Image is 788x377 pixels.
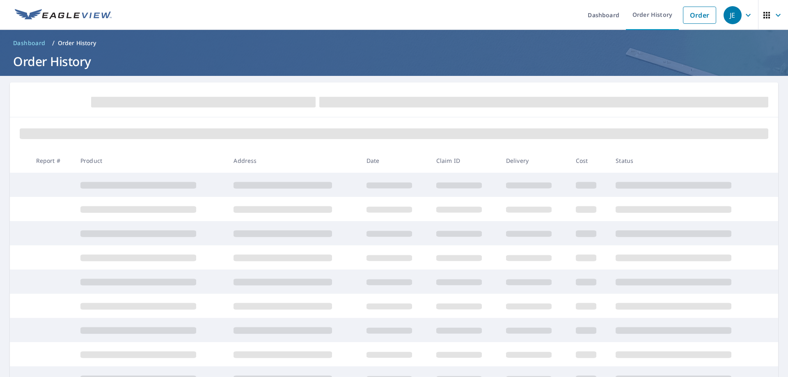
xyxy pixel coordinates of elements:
[227,149,360,173] th: Address
[30,149,74,173] th: Report #
[724,6,742,24] div: JE
[569,149,609,173] th: Cost
[609,149,763,173] th: Status
[74,149,227,173] th: Product
[58,39,96,47] p: Order History
[430,149,499,173] th: Claim ID
[10,37,778,50] nav: breadcrumb
[10,53,778,70] h1: Order History
[15,9,112,21] img: EV Logo
[360,149,430,173] th: Date
[10,37,49,50] a: Dashboard
[13,39,46,47] span: Dashboard
[683,7,716,24] a: Order
[499,149,569,173] th: Delivery
[52,38,55,48] li: /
